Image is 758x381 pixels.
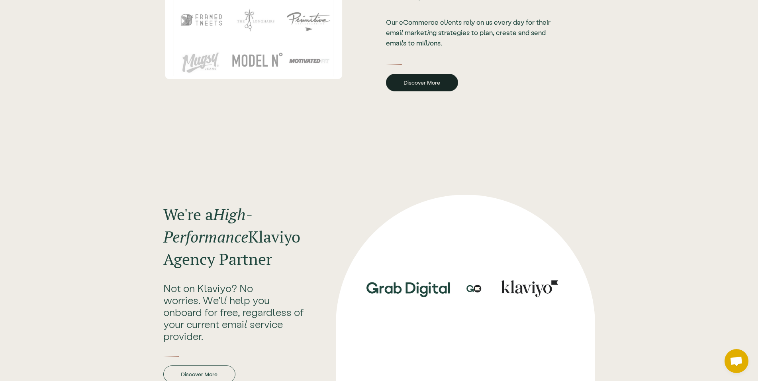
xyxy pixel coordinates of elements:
[386,17,554,48] div: Our eCommerce clients rely on us every day for their email marketing strategies to plan, create a...
[725,349,748,373] a: Open chat
[386,74,458,91] a: Discover More
[163,203,253,247] em: High-Performance
[163,282,308,342] div: Not on Klaviyo? No worries. We'll help you onboard for free, regardless of your current email ser...
[163,203,308,270] h2: We're a Klaviyo Agency Partner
